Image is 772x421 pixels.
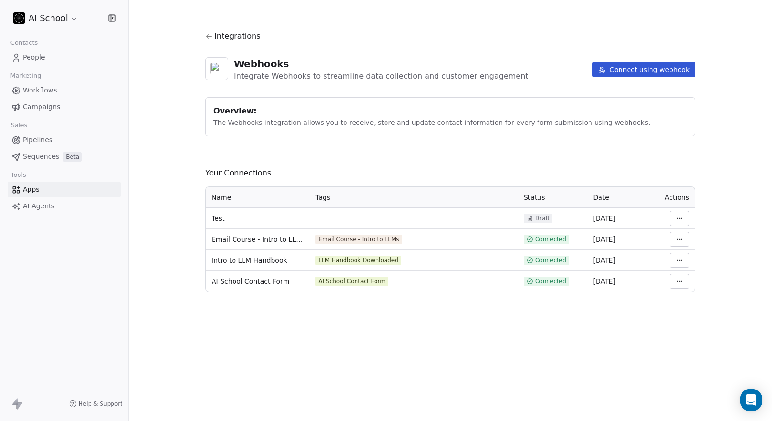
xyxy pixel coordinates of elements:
span: Tags [315,194,330,201]
img: 3.png [13,12,25,24]
a: Workflows [8,82,121,98]
a: People [8,50,121,65]
span: Sales [7,118,31,133]
span: Beta [63,152,82,162]
div: Webhooks [234,57,528,71]
span: Your Connections [205,167,695,179]
span: [DATE] [593,277,615,285]
span: Integrations [214,31,261,42]
a: AI Agents [8,198,121,214]
span: People [23,52,45,62]
div: Email Course - Intro to LLMs [318,236,399,243]
a: Campaigns [8,99,121,115]
span: Intro to LLM Handbook [212,256,287,265]
span: Pipelines [23,135,52,145]
span: AI School Contact Form [212,277,289,286]
span: AI Agents [23,201,55,211]
span: [DATE] [593,257,615,264]
span: Draft [535,215,549,222]
span: Status [524,194,545,201]
div: Integrate Webhooks to streamline data collection and customer engagement [234,71,528,82]
a: Help & Support [69,400,122,408]
div: AI School Contact Form [318,277,386,285]
span: [DATE] [593,215,615,222]
span: Test [212,214,225,223]
span: Apps [23,185,40,195]
div: LLM Handbook Downloaded [318,257,398,264]
a: Integrations [205,31,695,42]
span: Connected [535,277,566,285]
a: Apps [8,182,121,197]
span: Date [593,194,609,201]
span: Name [212,194,231,201]
span: AI School [29,12,68,24]
div: Open Intercom Messenger [740,389,762,411]
a: Pipelines [8,132,121,148]
span: Email Course - Intro to LLMs [212,235,304,244]
div: Overview: [213,105,687,117]
span: Workflows [23,85,57,95]
span: [DATE] [593,236,615,243]
a: SequencesBeta [8,149,121,164]
span: Tools [7,168,30,182]
span: Connected [535,257,566,264]
button: Connect using webhook [592,62,695,77]
span: Campaigns [23,102,60,112]
span: The Webhooks integration allows you to receive, store and update contact information for every fo... [213,119,650,126]
span: Marketing [6,69,45,83]
img: webhooks.svg [210,62,223,75]
span: Help & Support [79,400,122,408]
span: Connected [535,236,566,243]
span: Actions [665,194,689,201]
span: Contacts [6,36,42,50]
button: AI School [11,10,80,26]
span: Sequences [23,152,59,162]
